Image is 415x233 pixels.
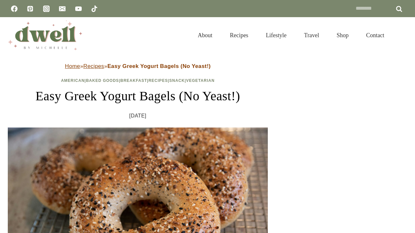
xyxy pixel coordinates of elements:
[8,86,268,106] h1: Easy Greek Yogurt Bagels (No Yeast!)
[129,111,147,121] time: [DATE]
[83,63,104,69] a: Recipes
[56,2,69,15] a: Email
[295,24,328,47] a: Travel
[88,2,101,15] a: TikTok
[120,78,147,83] a: Breakfast
[61,78,85,83] a: American
[189,24,221,47] a: About
[8,20,82,50] img: DWELL by michelle
[357,24,393,47] a: Contact
[8,2,21,15] a: Facebook
[257,24,295,47] a: Lifestyle
[328,24,357,47] a: Shop
[61,78,215,83] span: | | | | |
[396,30,407,41] button: View Search Form
[65,63,80,69] a: Home
[189,24,393,47] nav: Primary Navigation
[107,63,211,69] strong: Easy Greek Yogurt Bagels (No Yeast!)
[86,78,119,83] a: Baked Goods
[40,2,53,15] a: Instagram
[148,78,168,83] a: Recipes
[186,78,215,83] a: Vegetarian
[169,78,185,83] a: Snack
[65,63,211,69] span: » »
[72,2,85,15] a: YouTube
[221,24,257,47] a: Recipes
[24,2,37,15] a: Pinterest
